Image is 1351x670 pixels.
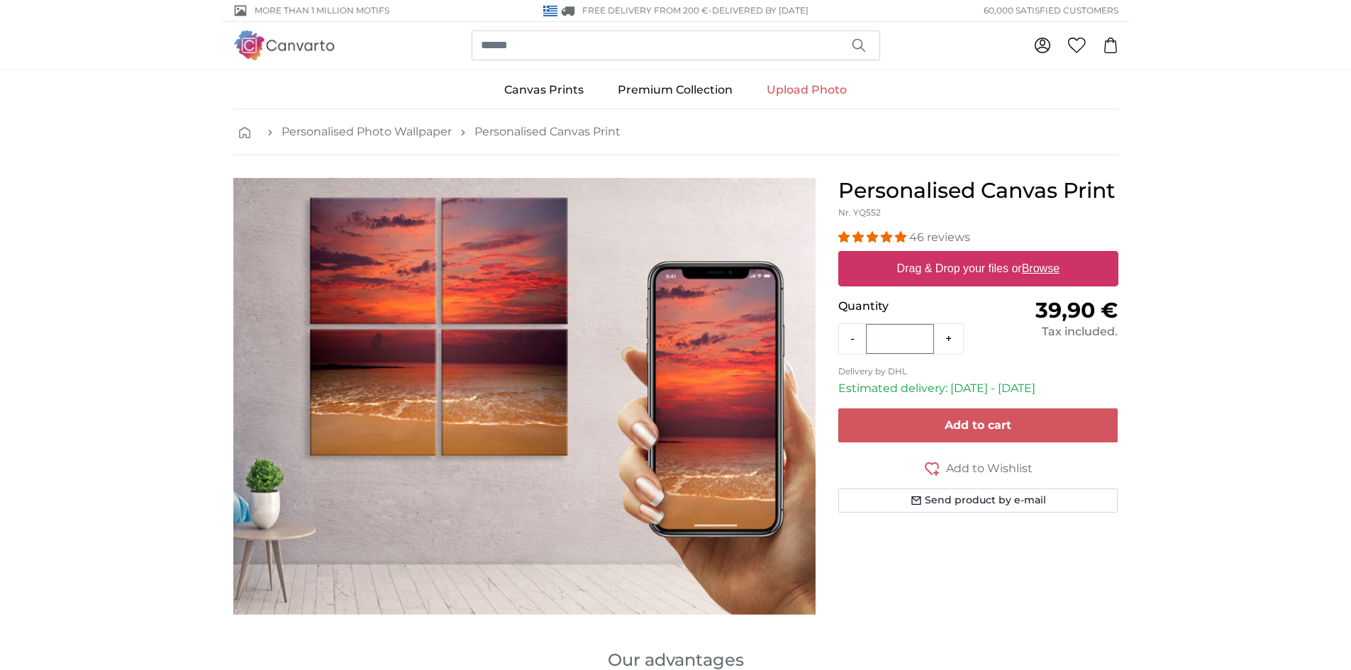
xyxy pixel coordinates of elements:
button: Add to cart [838,408,1118,442]
div: Tax included. [978,323,1118,340]
button: Send product by e-mail [838,488,1118,513]
span: 4.93 stars [838,230,909,244]
a: Canvas Prints [487,72,601,108]
button: - [839,325,866,353]
div: 1 of 1 [233,178,816,615]
span: 60,000 satisfied customers [984,4,1118,17]
p: Delivery by DHL [838,366,1118,377]
span: Add to Wishlist [946,460,1033,477]
img: Greece [543,6,557,16]
span: - [708,5,808,16]
button: + [934,325,963,353]
p: Estimated delivery: [DATE] - [DATE] [838,380,1118,397]
a: Upload Photo [750,72,864,108]
span: More than 1 million motifs [255,4,389,17]
label: Drag & Drop your files or [891,255,1064,283]
h1: Personalised Canvas Print [838,178,1118,203]
span: Delivered by [DATE] [712,5,808,16]
img: Canvarto [233,30,335,60]
nav: breadcrumbs [233,109,1118,155]
span: 46 reviews [909,230,970,244]
a: Personalised Photo Wallpaper [282,123,452,140]
button: Add to Wishlist [838,459,1118,477]
span: Add to cart [945,418,1011,432]
p: Quantity [838,298,978,315]
span: FREE delivery from 200 € [582,5,708,16]
img: personalised-canvas-print [233,178,816,615]
a: Personalised Canvas Print [474,123,621,140]
span: 39,90 € [1035,297,1118,323]
u: Browse [1022,262,1060,274]
span: Nr. YQ552 [838,207,881,218]
a: Premium Collection [601,72,750,108]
